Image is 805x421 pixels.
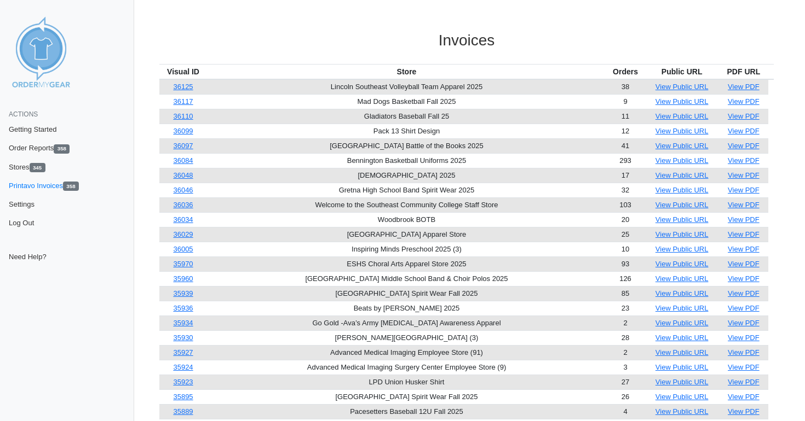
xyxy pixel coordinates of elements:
[207,79,606,95] td: Lincoln Southeast Volleyball Team Apparel 2025
[728,127,760,135] a: View PDF
[207,197,606,212] td: Welcome to the Southeast Community College Staff Store
[173,97,193,106] a: 36117
[207,404,606,419] td: Pacesetters Baseball 12U Fall 2025
[728,274,760,283] a: View PDF
[9,110,38,118] span: Actions
[606,153,645,168] td: 293
[207,330,606,345] td: [PERSON_NAME][GEOGRAPHIC_DATA] (3)
[728,186,760,194] a: View PDF
[207,227,606,242] td: [GEOGRAPHIC_DATA] Apparel Store
[606,242,645,256] td: 10
[207,109,606,124] td: Gladiators Baseball Fall 25
[207,301,606,315] td: Beats by [PERSON_NAME] 2025
[728,393,760,401] a: View PDF
[656,97,709,106] a: View Public URL
[728,156,760,165] a: View PDF
[656,304,709,312] a: View Public URL
[728,348,760,356] a: View PDF
[656,348,709,356] a: View Public URL
[606,345,645,360] td: 2
[728,304,760,312] a: View PDF
[656,171,709,179] a: View Public URL
[728,112,760,120] a: View PDF
[656,112,709,120] a: View Public URL
[207,286,606,301] td: [GEOGRAPHIC_DATA] Spirit Wear Fall 2025
[656,127,709,135] a: View Public URL
[728,289,760,297] a: View PDF
[606,212,645,227] td: 20
[173,245,193,253] a: 36005
[173,304,193,312] a: 35936
[173,201,193,209] a: 36036
[173,334,193,342] a: 35930
[173,378,193,386] a: 35923
[54,144,70,154] span: 358
[728,97,760,106] a: View PDF
[159,31,774,50] h3: Invoices
[173,393,193,401] a: 35895
[606,256,645,271] td: 93
[656,289,709,297] a: View Public URL
[606,227,645,242] td: 25
[159,64,207,79] th: Visual ID
[656,201,709,209] a: View Public URL
[606,138,645,153] td: 41
[606,315,645,330] td: 2
[606,404,645,419] td: 4
[606,124,645,138] td: 12
[656,83,709,91] a: View Public URL
[207,375,606,389] td: LPD Union Husker Shirt
[173,171,193,179] a: 36048
[173,230,193,238] a: 36029
[173,142,193,150] a: 36097
[606,271,645,286] td: 126
[173,112,193,120] a: 36110
[728,334,760,342] a: View PDF
[173,215,193,224] a: 36034
[173,363,193,371] a: 35924
[656,245,709,253] a: View Public URL
[656,215,709,224] a: View Public URL
[728,378,760,386] a: View PDF
[207,242,606,256] td: Inspiring Minds Preschool 2025 (3)
[728,245,760,253] a: View PDF
[656,260,709,268] a: View Public URL
[173,289,193,297] a: 35939
[173,156,193,165] a: 36084
[606,168,645,183] td: 17
[606,94,645,109] td: 9
[656,334,709,342] a: View Public URL
[207,64,606,79] th: Store
[645,64,719,79] th: Public URL
[656,407,709,416] a: View Public URL
[207,315,606,330] td: Go Gold -Ava’s Army [MEDICAL_DATA] Awareness Apparel
[207,94,606,109] td: Mad Dogs Basketball Fall 2025
[606,79,645,95] td: 38
[719,64,768,79] th: PDF URL
[728,83,760,91] a: View PDF
[606,330,645,345] td: 28
[728,260,760,268] a: View PDF
[728,407,760,416] a: View PDF
[207,360,606,375] td: Advanced Medical Imaging Surgery Center Employee Store (9)
[606,197,645,212] td: 103
[173,260,193,268] a: 35970
[606,360,645,375] td: 3
[207,168,606,183] td: [DEMOGRAPHIC_DATA] 2025
[728,142,760,150] a: View PDF
[656,156,709,165] a: View Public URL
[606,183,645,197] td: 32
[207,389,606,404] td: [GEOGRAPHIC_DATA] Spirit Wear Fall 2025
[728,215,760,224] a: View PDF
[207,256,606,271] td: ESHS Choral Arts Apparel Store 2025
[207,153,606,168] td: Bennington Basketball Uniforms 2025
[656,363,709,371] a: View Public URL
[656,393,709,401] a: View Public URL
[173,186,193,194] a: 36046
[728,363,760,371] a: View PDF
[207,138,606,153] td: [GEOGRAPHIC_DATA] Battle of the Books 2025
[30,163,45,172] span: 345
[173,127,193,135] a: 36099
[606,375,645,389] td: 27
[656,186,709,194] a: View Public URL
